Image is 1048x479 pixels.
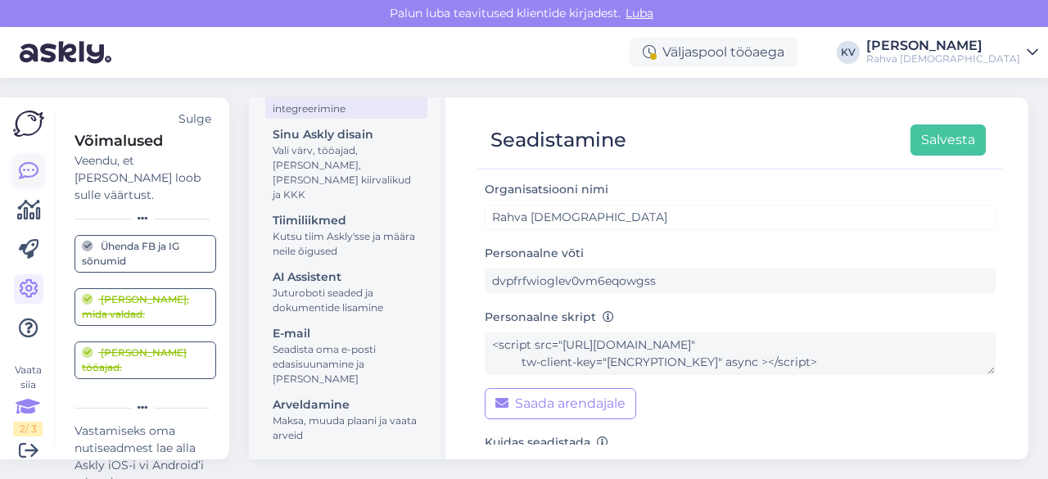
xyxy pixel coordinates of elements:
[621,6,658,20] span: Luba
[630,38,797,67] div: Väljaspool tööaega
[485,205,996,230] input: ABC Corporation
[178,111,211,128] div: Sulge
[265,323,427,389] a: E-mailSeadista oma e-posti edasisuunamine ja [PERSON_NAME]
[485,245,584,262] label: Personaalne võti
[866,52,1020,66] div: Rahva [DEMOGRAPHIC_DATA]
[265,266,427,318] a: AI AssistentJuturoboti seaded ja dokumentide lisamine
[485,181,615,198] label: Organisatsiooni nimi
[866,39,1020,52] div: [PERSON_NAME]
[485,388,636,419] button: Saada arendajale
[490,124,626,156] div: Seadistamine
[273,286,420,315] div: Juturoboti seaded ja dokumentide lisamine
[485,309,614,326] label: Personaalne skript
[13,422,43,436] div: 2 / 3
[75,152,216,204] div: Veendu, et [PERSON_NAME] loob sulle väärtust.
[273,413,420,443] div: Maksa, muuda plaani ja vaata arveid
[82,239,209,269] div: Ühenda FB ja IG sõnumid
[273,269,420,286] div: AI Assistent
[75,341,216,379] a: [PERSON_NAME] tööajad.
[273,229,420,259] div: Kutsu tiim Askly'sse ja määra neile õigused
[75,288,216,326] a: [PERSON_NAME], mida valdad.
[273,325,420,342] div: E-mail
[273,212,420,229] div: Tiimiliikmed
[485,434,608,451] label: Kuidas seadistada
[837,41,860,64] div: KV
[910,124,986,156] button: Salvesta
[273,342,420,386] div: Seadista oma e-posti edasisuunamine ja [PERSON_NAME]
[273,143,420,202] div: Vali värv, tööajad, [PERSON_NAME], [PERSON_NAME] kiirvalikud ja KKK
[485,332,996,375] textarea: <script src="[URL][DOMAIN_NAME]" tw-client-key="[ENCRYPTION_KEY]" async ></script>
[13,363,43,436] div: Vaata siia
[265,124,427,205] a: Sinu Askly disainVali värv, tööajad, [PERSON_NAME], [PERSON_NAME] kiirvalikud ja KKK
[82,292,209,322] div: [PERSON_NAME], mida valdad.
[273,126,420,143] div: Sinu Askly disain
[273,396,420,413] div: Arveldamine
[265,394,427,445] a: ArveldamineMaksa, muuda plaani ja vaata arveid
[866,39,1038,66] a: [PERSON_NAME]Rahva [DEMOGRAPHIC_DATA]
[265,210,427,261] a: TiimiliikmedKutsu tiim Askly'sse ja määra neile õigused
[82,346,209,375] div: [PERSON_NAME] tööajad.
[75,130,216,152] div: Võimalused
[13,111,44,137] img: Askly Logo
[75,235,216,273] a: Ühenda FB ja IG sõnumid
